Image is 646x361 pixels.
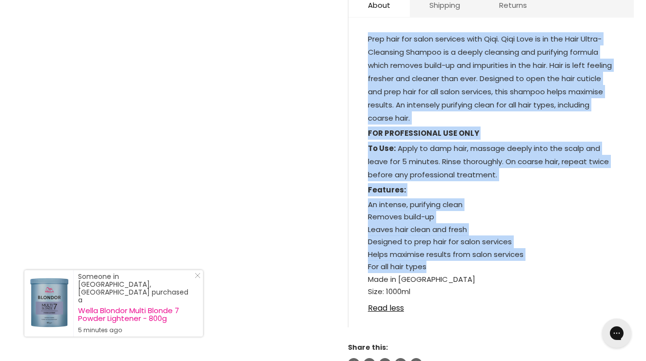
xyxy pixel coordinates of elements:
[195,273,201,278] svg: Close Icon
[597,315,636,351] iframe: Gorgias live chat messenger
[368,285,614,298] li: Size: 1000ml
[368,142,614,183] p: Apply to damp hair, massage deeply into the scalp and leave for 5 minutes. Rinse thoroughly. On c...
[348,342,388,352] span: Share this:
[368,223,614,236] li: Leaves hair clean and fresh
[368,248,614,261] li: Helps maximise results from salon services
[368,298,614,313] a: Read less
[78,326,193,334] small: 5 minutes ago
[368,143,396,153] strong: To Use:
[24,270,73,337] a: Visit product page
[191,273,201,282] a: Close Notification
[368,211,614,223] li: Removes build-up
[368,260,614,273] li: For all hair types
[78,273,193,334] div: Someone in [GEOGRAPHIC_DATA], [GEOGRAPHIC_DATA] purchased a
[368,128,479,138] strong: FOR PROFESSIONAL USE ONLY
[368,185,406,195] strong: Features:
[368,235,614,248] li: Designed to prep hair for salon services
[368,273,614,286] li: Made in [GEOGRAPHIC_DATA]
[78,307,193,322] a: Wella Blondor Multi Blonde 7 Powder Lightener - 800g
[368,32,614,127] p: Prep hair for salon services with Qiqi. Qiqi Love is in the Hair Ultra-Cleansing Shampoo is a dee...
[368,198,614,211] li: An intense, purifying clean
